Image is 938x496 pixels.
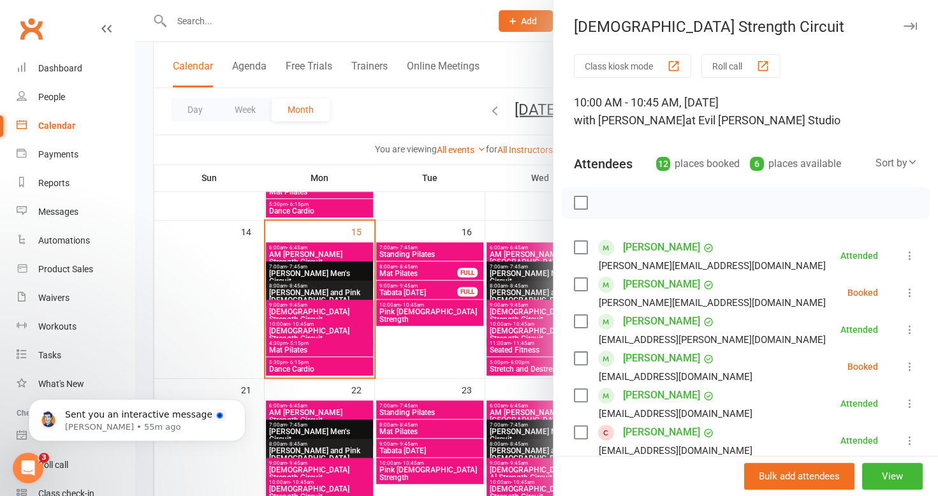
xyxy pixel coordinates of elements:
[17,370,135,398] a: What's New
[656,155,740,173] div: places booked
[750,155,841,173] div: places available
[17,255,135,284] a: Product Sales
[39,453,49,463] span: 3
[623,274,700,295] a: [PERSON_NAME]
[38,207,78,217] div: Messages
[17,341,135,370] a: Tasks
[623,311,700,332] a: [PERSON_NAME]
[862,463,923,490] button: View
[38,293,70,303] div: Waivers
[599,368,752,385] div: [EMAIL_ADDRESS][DOMAIN_NAME]
[15,13,47,45] a: Clubworx
[38,321,77,332] div: Workouts
[701,54,780,78] button: Roll call
[685,113,840,127] span: at Evil [PERSON_NAME] Studio
[10,372,265,462] iframe: Intercom notifications message
[623,385,700,405] a: [PERSON_NAME]
[17,140,135,169] a: Payments
[17,83,135,112] a: People
[840,251,878,260] div: Attended
[876,155,918,171] div: Sort by
[17,112,135,140] a: Calendar
[840,436,878,445] div: Attended
[599,442,752,459] div: [EMAIL_ADDRESS][DOMAIN_NAME]
[599,258,826,274] div: [PERSON_NAME][EMAIL_ADDRESS][DOMAIN_NAME]
[553,18,938,36] div: [DEMOGRAPHIC_DATA] Strength Circuit
[17,451,135,479] a: Roll call
[599,405,752,422] div: [EMAIL_ADDRESS][DOMAIN_NAME]
[574,113,685,127] span: with [PERSON_NAME]
[840,325,878,334] div: Attended
[17,284,135,312] a: Waivers
[17,312,135,341] a: Workouts
[574,54,691,78] button: Class kiosk mode
[847,288,878,297] div: Booked
[840,399,878,408] div: Attended
[599,332,826,348] div: [EMAIL_ADDRESS][PERSON_NAME][DOMAIN_NAME]
[623,237,700,258] a: [PERSON_NAME]
[38,460,68,470] div: Roll call
[847,362,878,371] div: Booked
[38,120,75,131] div: Calendar
[13,453,43,483] iframe: Intercom live chat
[656,157,670,171] div: 12
[574,94,918,129] div: 10:00 AM - 10:45 AM, [DATE]
[17,226,135,255] a: Automations
[17,169,135,198] a: Reports
[744,463,854,490] button: Bulk add attendees
[38,350,61,360] div: Tasks
[623,348,700,368] a: [PERSON_NAME]
[38,92,65,102] div: People
[17,198,135,226] a: Messages
[38,235,90,245] div: Automations
[623,422,700,442] a: [PERSON_NAME]
[38,149,78,159] div: Payments
[38,178,70,188] div: Reports
[574,155,633,173] div: Attendees
[750,157,764,171] div: 6
[38,264,93,274] div: Product Sales
[599,295,826,311] div: [PERSON_NAME][EMAIL_ADDRESS][DOMAIN_NAME]
[17,54,135,83] a: Dashboard
[38,63,82,73] div: Dashboard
